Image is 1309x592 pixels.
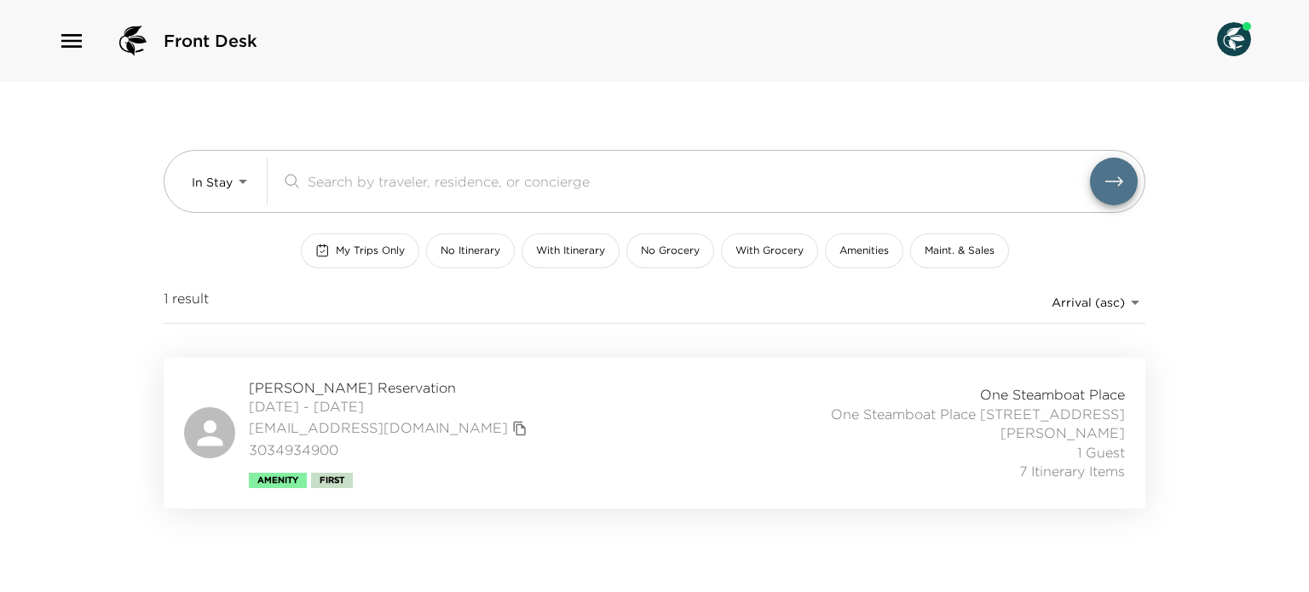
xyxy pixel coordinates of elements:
[1000,423,1125,442] span: [PERSON_NAME]
[441,244,500,258] span: No Itinerary
[1019,462,1125,480] span: 7 Itinerary Items
[721,233,818,268] button: With Grocery
[508,417,532,440] button: copy primary member email
[320,475,344,486] span: First
[308,171,1090,191] input: Search by traveler, residence, or concierge
[192,175,233,190] span: In Stay
[257,475,298,486] span: Amenity
[522,233,620,268] button: With Itinerary
[249,378,532,397] span: [PERSON_NAME] Reservation
[825,233,903,268] button: Amenities
[1077,443,1125,462] span: 1 Guest
[839,244,889,258] span: Amenities
[249,397,532,416] span: [DATE] - [DATE]
[301,233,419,268] button: My Trips Only
[164,289,209,316] span: 1 result
[1052,295,1125,310] span: Arrival (asc)
[336,244,405,258] span: My Trips Only
[735,244,804,258] span: With Grocery
[910,233,1009,268] button: Maint. & Sales
[249,418,508,437] a: [EMAIL_ADDRESS][DOMAIN_NAME]
[426,233,515,268] button: No Itinerary
[1217,22,1251,56] img: User
[641,244,700,258] span: No Grocery
[831,405,1125,423] span: One Steamboat Place [STREET_ADDRESS]
[249,440,532,459] span: 3034934900
[626,233,714,268] button: No Grocery
[164,358,1145,509] a: [PERSON_NAME] Reservation[DATE] - [DATE][EMAIL_ADDRESS][DOMAIN_NAME]copy primary member email3034...
[164,29,257,53] span: Front Desk
[925,244,995,258] span: Maint. & Sales
[536,244,605,258] span: With Itinerary
[980,385,1125,404] span: One Steamboat Place
[112,20,153,61] img: logo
